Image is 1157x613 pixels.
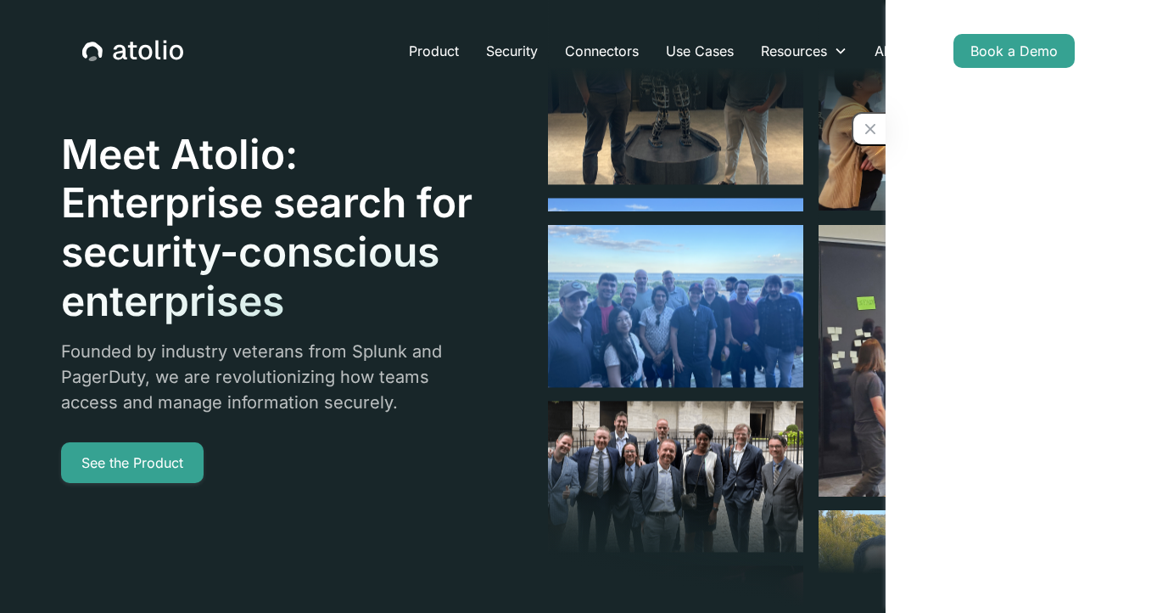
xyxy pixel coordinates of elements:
a: About [861,34,926,68]
div: Resources [761,41,827,61]
img: image [548,198,804,388]
a: Book a Demo [953,34,1075,68]
a: Product [395,34,472,68]
div: Resources [747,34,861,68]
a: Security [472,34,551,68]
a: Use Cases [652,34,747,68]
a: See the Product [61,442,204,483]
a: home [82,40,183,62]
img: image [819,224,1075,497]
a: Connectors [551,34,652,68]
h1: Meet Atolio: Enterprise search for security-conscious enterprises [61,130,489,325]
p: Founded by industry veterans from Splunk and PagerDuty, we are revolutionizing how teams access a... [61,339,489,415]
